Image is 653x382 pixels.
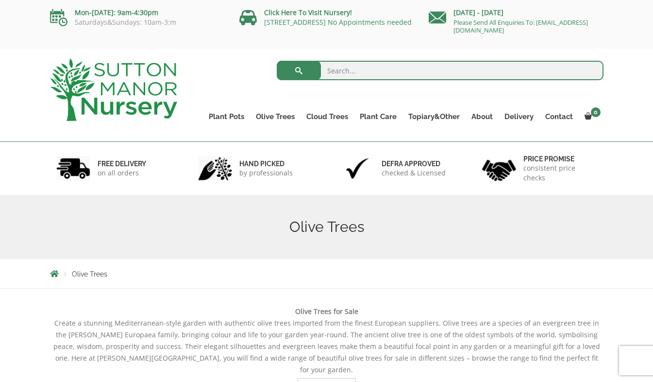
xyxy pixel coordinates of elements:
[203,110,250,123] a: Plant Pots
[295,307,358,316] b: Olive Trees for Sale
[354,110,402,123] a: Plant Care
[453,18,588,35] a: Please Send All Enquiries To: [EMAIL_ADDRESS][DOMAIN_NAME]
[539,110,579,123] a: Contact
[50,18,225,26] p: Saturdays&Sundays: 10am-3:m
[50,7,225,18] p: Mon-[DATE]: 9am-4:30pm
[264,8,352,17] a: Click Here To Visit Nursery!
[482,154,516,183] img: 4.jpg
[239,159,293,168] h6: hand picked
[72,270,107,278] span: Olive Trees
[523,163,597,183] p: consistent price checks
[50,218,603,236] h1: Olive Trees
[56,156,90,181] img: 1.jpg
[198,156,232,181] img: 2.jpg
[277,61,603,80] input: Search...
[382,159,446,168] h6: Defra approved
[579,110,603,123] a: 0
[250,110,301,123] a: Olive Trees
[523,155,597,163] h6: Price promise
[50,270,603,278] nav: Breadcrumbs
[98,159,146,168] h6: FREE DELIVERY
[239,168,293,178] p: by professionals
[402,110,466,123] a: Topiary&Other
[301,110,354,123] a: Cloud Trees
[591,107,601,117] span: 0
[466,110,499,123] a: About
[264,17,412,27] a: [STREET_ADDRESS] No Appointments needed
[340,156,374,181] img: 3.jpg
[98,168,146,178] p: on all orders
[499,110,539,123] a: Delivery
[382,168,446,178] p: checked & Licensed
[50,58,177,121] img: logo
[429,7,603,18] p: [DATE] - [DATE]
